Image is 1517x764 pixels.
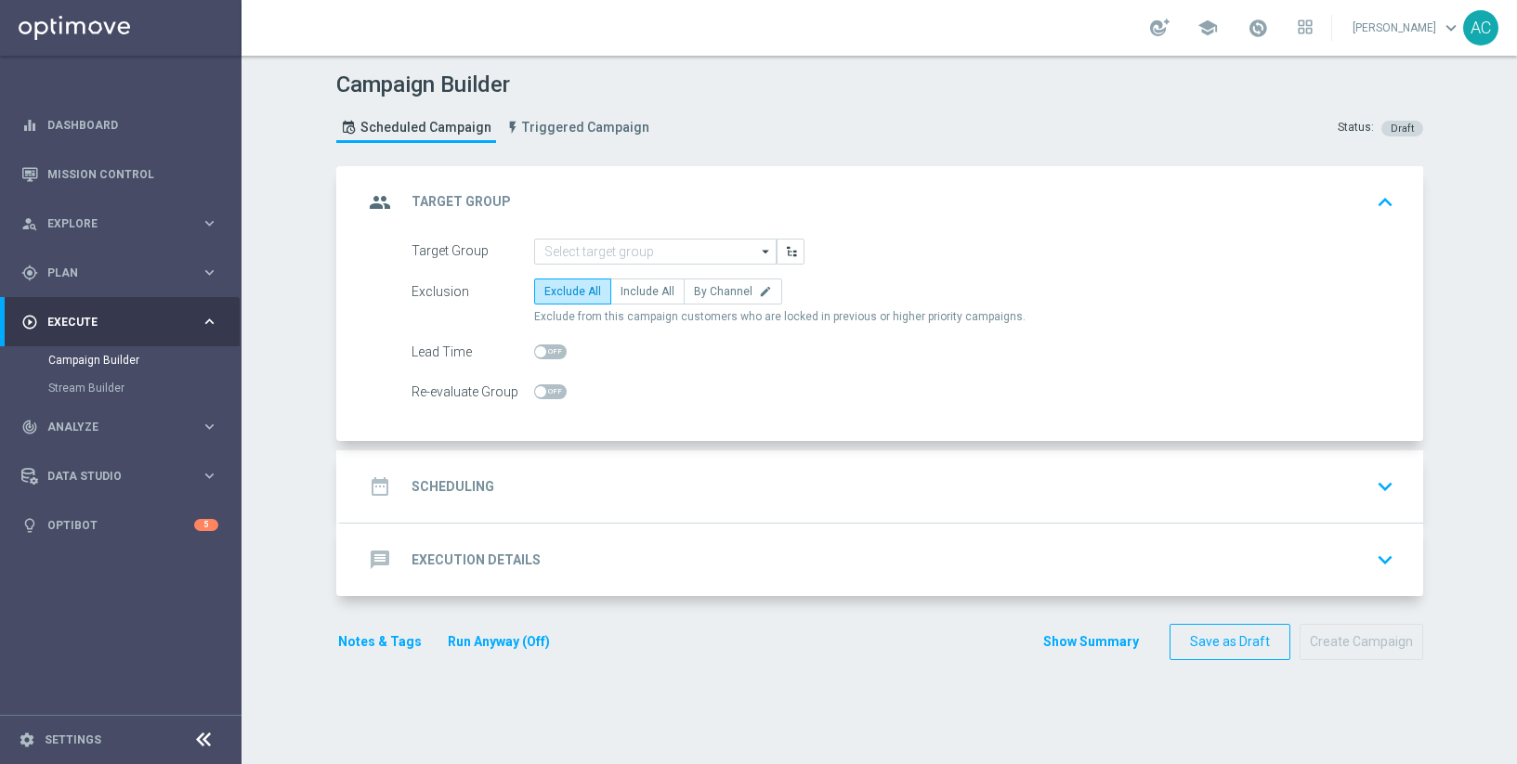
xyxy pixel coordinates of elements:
div: Campaign Builder [48,346,240,374]
i: keyboard_arrow_right [201,313,218,330]
i: keyboard_arrow_down [1371,546,1399,574]
h2: Execution Details [412,551,541,569]
div: Execute [21,314,201,330]
button: track_changes Analyze keyboard_arrow_right [20,420,219,434]
i: keyboard_arrow_down [1371,473,1399,500]
span: Exclude from this campaign customers who are locked in previous or higher priority campaigns. [534,309,1026,325]
i: person_search [21,215,38,232]
button: Data Studio keyboard_arrow_right [20,469,219,484]
i: keyboard_arrow_right [201,467,218,485]
input: Select target group [534,239,777,265]
div: Analyze [21,419,201,435]
span: By Channel [694,285,752,298]
button: Create Campaign [1300,624,1423,660]
i: arrow_drop_down [757,240,776,264]
div: Explore [21,215,201,232]
i: edit [759,285,772,298]
div: Stream Builder [48,374,240,402]
div: Status: [1338,120,1374,136]
div: 5 [194,519,218,531]
span: school [1197,18,1218,38]
i: lightbulb [21,517,38,534]
button: keyboard_arrow_down [1369,542,1401,577]
i: date_range [363,470,397,503]
i: equalizer [21,117,38,134]
div: Re-evaluate Group [412,379,534,405]
span: Exclude All [544,285,601,298]
h2: Scheduling [412,478,494,496]
a: Settings [45,734,101,745]
div: Exclusion [412,278,534,304]
button: person_search Explore keyboard_arrow_right [20,216,219,231]
i: keyboard_arrow_right [201,264,218,281]
i: keyboard_arrow_right [201,418,218,435]
a: Dashboard [47,100,218,149]
span: keyboard_arrow_down [1441,18,1461,38]
span: Explore [47,218,201,229]
span: Scheduled Campaign [360,120,491,136]
button: Run Anyway (Off) [446,630,552,654]
i: play_circle_outline [21,314,38,330]
div: Target Group [412,239,534,265]
button: Save as Draft [1170,624,1290,660]
a: Campaign Builder [48,353,193,368]
a: Optibot [47,500,194,550]
i: settings [19,732,35,748]
button: Mission Control [20,167,219,182]
button: play_circle_outline Execute keyboard_arrow_right [20,315,219,330]
div: Optibot [21,500,218,550]
a: Triggered Campaign [501,112,654,143]
i: keyboard_arrow_right [201,214,218,232]
div: Data Studio [21,468,201,485]
h1: Campaign Builder [336,71,659,98]
div: AC [1463,10,1498,45]
div: Plan [21,265,201,281]
span: Plan [47,267,201,278]
span: Data Studio [47,471,201,482]
button: equalizer Dashboard [20,118,219,133]
i: message [363,543,397,576]
span: Analyze [47,421,201,433]
span: Draft [1391,123,1414,135]
div: message Execution Details keyboard_arrow_down [363,542,1401,577]
colored-tag: Draft [1381,120,1423,135]
a: Scheduled Campaign [336,112,496,143]
a: [PERSON_NAME]keyboard_arrow_down [1351,14,1463,42]
h2: Target Group [412,193,511,211]
div: Dashboard [21,100,218,149]
span: Include All [621,285,674,298]
a: Stream Builder [48,381,193,395]
a: Mission Control [47,149,218,199]
i: track_changes [21,419,38,435]
i: gps_fixed [21,265,38,281]
button: Notes & Tags [336,630,424,654]
div: Lead Time [412,339,534,365]
i: keyboard_arrow_up [1371,188,1399,216]
button: lightbulb Optibot 5 [20,518,219,533]
i: group [363,186,397,219]
button: keyboard_arrow_up [1369,185,1401,220]
span: Execute [47,317,201,328]
span: Triggered Campaign [522,120,649,136]
div: Mission Control [21,149,218,199]
button: gps_fixed Plan keyboard_arrow_right [20,265,219,280]
div: date_range Scheduling keyboard_arrow_down [363,469,1401,504]
button: keyboard_arrow_down [1369,469,1401,504]
button: Show Summary [1042,631,1140,653]
div: group Target Group keyboard_arrow_up [363,185,1401,220]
